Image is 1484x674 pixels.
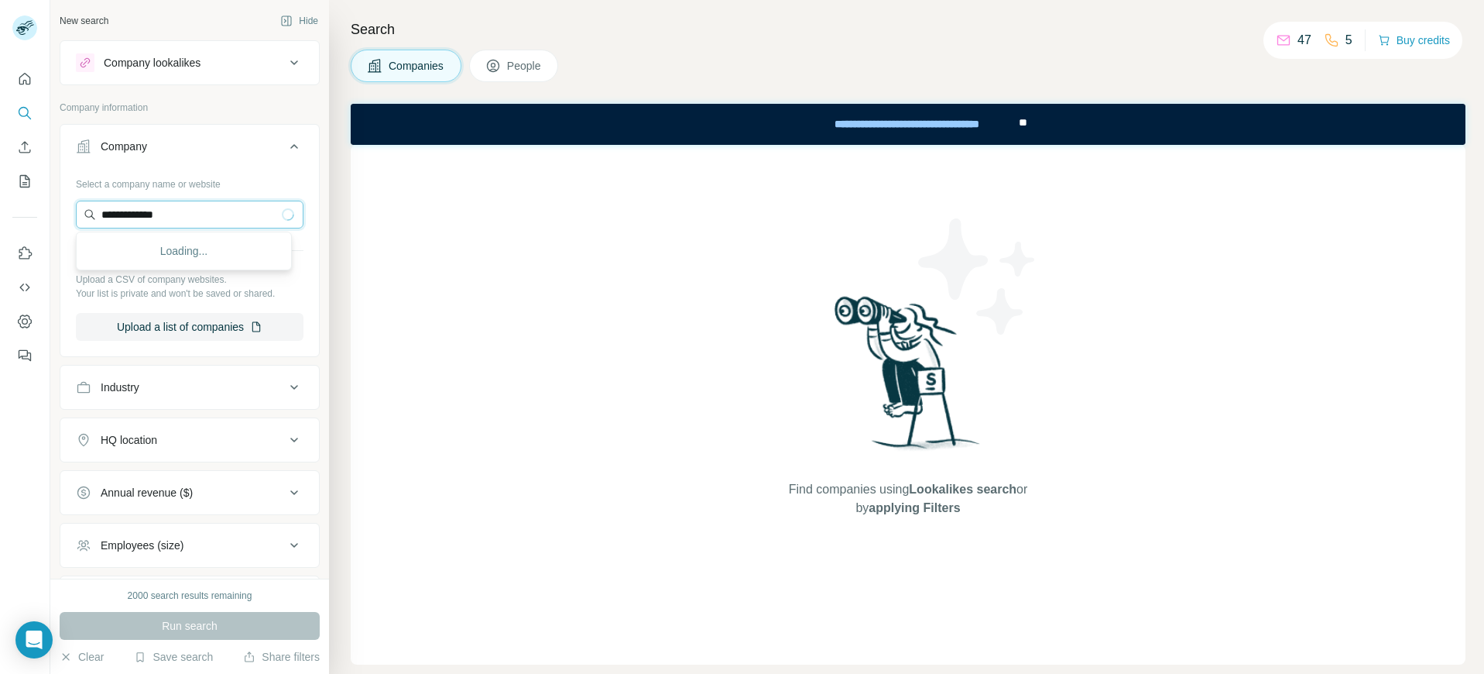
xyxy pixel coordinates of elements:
p: Upload a CSV of company websites. [76,273,303,287]
div: Loading... [80,236,288,267]
div: Open Intercom Messenger [15,621,53,659]
button: Industry [60,369,319,406]
button: My lists [12,167,37,195]
span: applying Filters [869,501,960,514]
div: Employees (size) [101,538,183,553]
span: Companies [389,58,445,74]
button: Employees (size) [60,527,319,564]
p: 5 [1345,31,1352,50]
div: 2000 search results remaining [128,589,252,603]
button: Search [12,99,37,127]
div: Annual revenue ($) [101,485,193,500]
img: Surfe Illustration - Woman searching with binoculars [828,292,989,465]
button: Enrich CSV [12,133,37,161]
button: Clear [60,649,104,665]
iframe: Banner [351,104,1465,145]
h4: Search [351,19,1465,40]
div: Industry [101,380,139,395]
button: Company [60,128,319,171]
span: People [507,58,543,74]
p: Your list is private and won't be saved or shared. [76,287,303,301]
span: Lookalikes search [909,483,1016,496]
p: 47 [1297,31,1311,50]
div: Select a company name or website [76,171,303,191]
button: Company lookalikes [60,44,319,81]
div: Company [101,139,147,154]
p: Company information [60,101,320,115]
button: Hide [269,9,329,33]
button: Annual revenue ($) [60,474,319,511]
img: Surfe Illustration - Stars [908,207,1047,346]
button: Share filters [243,649,320,665]
button: HQ location [60,421,319,459]
button: Save search [134,649,213,665]
button: Feedback [12,342,37,370]
button: Dashboard [12,308,37,335]
button: Use Surfe API [12,273,37,301]
button: Quick start [12,65,37,93]
button: Upload a list of companies [76,313,303,341]
div: Company lookalikes [104,55,200,70]
div: New search [60,14,108,28]
div: HQ location [101,432,157,448]
button: Use Surfe on LinkedIn [12,239,37,267]
button: Buy credits [1378,29,1450,51]
span: Find companies using or by [784,480,1032,518]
